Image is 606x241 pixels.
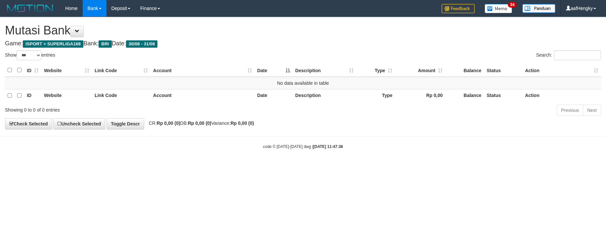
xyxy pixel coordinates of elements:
[5,104,247,113] div: Showing 0 to 0 of 0 entries
[395,89,445,102] th: Rp 0,00
[107,118,144,129] a: Toggle Descr
[442,4,475,13] img: Feedback.jpg
[522,4,555,13] img: panduan.png
[536,50,601,60] label: Search:
[41,64,92,77] th: Website: activate to sort column ascending
[395,64,445,77] th: Amount: activate to sort column ascending
[445,64,484,77] th: Balance
[485,4,512,13] img: Button%20Memo.svg
[92,89,151,102] th: Link Code
[5,24,601,37] h1: Mutasi Bank
[313,144,343,149] strong: [DATE] 11:47:36
[263,144,343,149] small: code © [DATE]-[DATE] dwg |
[188,120,211,126] strong: Rp 0,00 (0)
[255,89,293,102] th: Date
[23,40,83,48] span: ISPORT > SUPERLIGA168
[157,120,180,126] strong: Rp 0,00 (0)
[255,64,293,77] th: Date: activate to sort column descending
[484,64,522,77] th: Status
[231,120,254,126] strong: Rp 0,00 (0)
[151,64,255,77] th: Account: activate to sort column ascending
[17,50,41,60] select: Showentries
[508,2,517,8] span: 34
[151,89,255,102] th: Account
[24,64,41,77] th: ID: activate to sort column ascending
[92,64,151,77] th: Link Code: activate to sort column ascending
[99,40,111,48] span: BRI
[356,64,395,77] th: Type: activate to sort column ascending
[5,40,601,47] h4: Game: Bank: Date:
[293,89,357,102] th: Description
[554,50,601,60] input: Search:
[484,89,522,102] th: Status
[522,89,601,102] th: Action
[5,118,52,129] a: Check Selected
[5,50,55,60] label: Show entries
[356,89,395,102] th: Type
[522,64,601,77] th: Action: activate to sort column ascending
[53,118,105,129] a: Uncheck Selected
[445,89,484,102] th: Balance
[146,120,254,126] span: CR: DB: Variance:
[293,64,357,77] th: Description: activate to sort column ascending
[5,3,55,13] img: MOTION_logo.png
[583,105,601,116] a: Next
[5,77,601,89] td: No data available in table
[24,89,41,102] th: ID
[41,89,92,102] th: Website
[557,105,583,116] a: Previous
[126,40,158,48] span: 30/08 - 31/08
